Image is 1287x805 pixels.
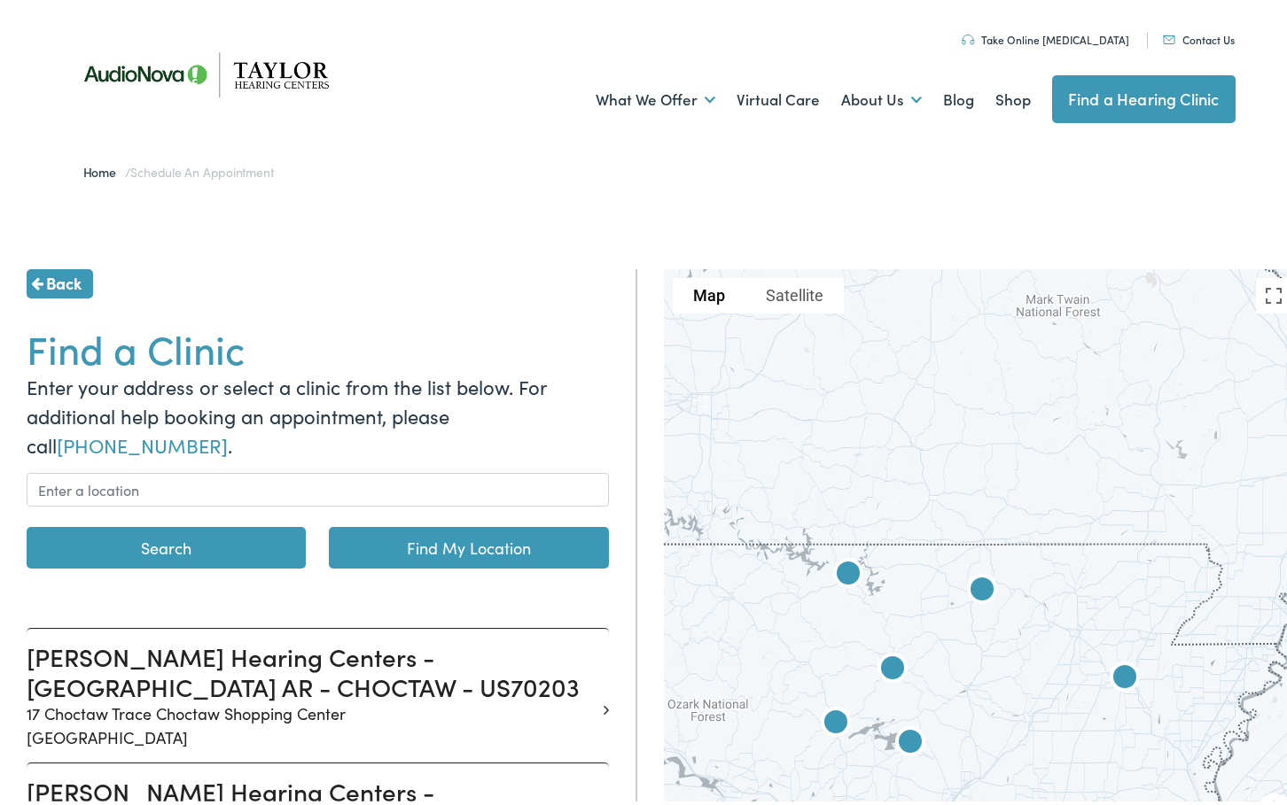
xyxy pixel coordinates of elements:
a: Find a Hearing Clinic [1052,71,1236,119]
span: Schedule An Appointment [130,159,273,176]
a: What We Offer [596,63,715,128]
span: / [83,159,274,176]
button: Show street map [673,274,745,309]
a: Virtual Care [737,63,820,128]
p: Enter your address or select a clinic from the list below. For additional help booking an appoint... [27,368,609,455]
h3: [PERSON_NAME] Hearing Centers - [GEOGRAPHIC_DATA] AR - CHOCTAW - US70203 [27,638,596,697]
span: Back [46,267,82,290]
a: Back [27,265,93,294]
a: Shop [995,63,1031,128]
a: Contact Us [1163,27,1235,43]
a: Take Online [MEDICAL_DATA] [962,27,1129,43]
img: utility icon [1163,31,1175,40]
a: Find My Location [329,522,608,564]
p: 17 Choctaw Trace Choctaw Shopping Center [GEOGRAPHIC_DATA] [27,697,596,745]
h1: Find a Clinic [27,321,609,368]
a: Home [83,159,125,176]
button: Search [27,522,306,564]
a: [PERSON_NAME] Hearing Centers - [GEOGRAPHIC_DATA] AR - CHOCTAW - US70203 17 Choctaw Trace Choctaw... [27,638,596,745]
button: Show satellite imagery [745,274,844,309]
input: Enter a location [27,468,609,502]
a: Blog [943,63,974,128]
a: [PHONE_NUMBER] [57,427,228,454]
img: utility icon [962,30,974,41]
a: About Us [841,63,922,128]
